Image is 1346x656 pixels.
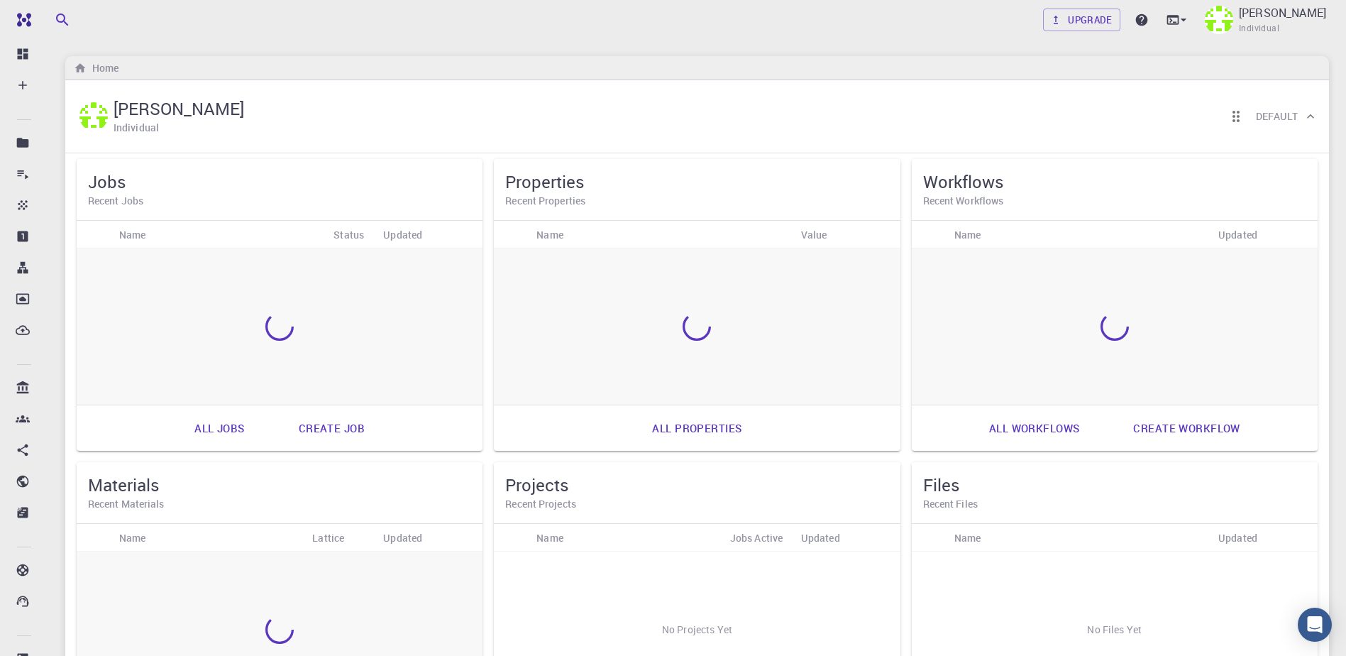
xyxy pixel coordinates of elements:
[505,193,888,209] h6: Recent Properties
[88,170,471,193] h5: Jobs
[947,221,1211,248] div: Name
[1211,221,1318,248] div: Updated
[71,60,121,76] nav: breadcrumb
[505,496,888,512] h6: Recent Projects
[283,411,380,445] a: Create job
[954,221,981,248] div: Name
[529,524,722,552] div: Name
[119,524,146,552] div: Name
[730,524,783,552] div: Jobs Active
[636,411,757,445] a: All properties
[112,221,326,248] div: Name
[912,524,947,552] div: Icon
[77,524,112,552] div: Icon
[494,524,529,552] div: Icon
[954,524,981,552] div: Name
[1218,524,1257,552] div: Updated
[505,474,888,496] h5: Projects
[1118,411,1255,445] a: Create workflow
[1218,221,1257,248] div: Updated
[794,524,900,552] div: Updated
[88,193,471,209] h6: Recent Jobs
[11,13,31,27] img: logo
[912,221,947,248] div: Icon
[536,221,563,248] div: Name
[333,221,364,248] div: Status
[114,97,244,120] h5: [PERSON_NAME]
[794,221,900,248] div: Value
[973,411,1096,445] a: All workflows
[376,221,482,248] div: Updated
[1239,4,1326,21] p: [PERSON_NAME]
[112,524,305,552] div: Name
[923,474,1306,496] h5: Files
[801,524,840,552] div: Updated
[1043,9,1120,31] a: Upgrade
[79,102,108,131] img: Mohamed Abdelaziz
[1256,109,1298,124] h6: Default
[1239,21,1279,35] span: Individual
[312,524,344,552] div: Lattice
[87,60,118,76] h6: Home
[536,524,563,552] div: Name
[923,193,1306,209] h6: Recent Workflows
[947,524,1211,552] div: Name
[1211,524,1318,552] div: Updated
[114,120,159,136] h6: Individual
[505,170,888,193] h5: Properties
[1298,608,1332,642] div: Open Intercom Messenger
[179,411,260,445] a: All jobs
[1205,6,1233,34] img: Mohamed Abdelaziz
[88,496,471,512] h6: Recent Materials
[801,221,827,248] div: Value
[326,221,376,248] div: Status
[119,221,146,248] div: Name
[494,221,529,248] div: Icon
[923,170,1306,193] h5: Workflows
[376,524,482,552] div: Updated
[65,80,1329,153] div: Mohamed Abdelaziz[PERSON_NAME]IndividualReorder cardsDefault
[383,524,422,552] div: Updated
[529,221,793,248] div: Name
[923,496,1306,512] h6: Recent Files
[305,524,376,552] div: Lattice
[88,474,471,496] h5: Materials
[1222,102,1250,131] button: Reorder cards
[723,524,794,552] div: Jobs Active
[77,221,112,248] div: Icon
[383,221,422,248] div: Updated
